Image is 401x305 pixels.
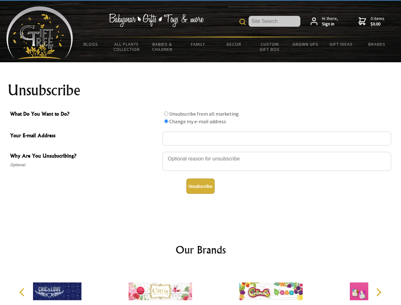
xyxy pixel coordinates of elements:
img: Babyware - Gifts - Toys and more... [6,6,73,59]
button: Next [371,285,385,299]
label: Unsubscribe from all marketing [169,111,239,117]
span: Hi there, [322,16,338,27]
input: What Do You Want to Do? [164,112,168,116]
a: BLOGS [73,37,109,51]
a: Gift Ideas [323,37,359,51]
a: Brands [359,37,395,51]
a: 0 items$0.00 [358,16,384,27]
img: product search [239,19,246,25]
strong: $0.00 [371,21,384,27]
a: Decor [216,37,252,51]
input: Site Search [249,16,300,27]
span: Optional [10,161,159,169]
input: Your E-mail Address [163,132,391,146]
span: Your E-mail Address [10,132,159,141]
a: Family [180,37,216,51]
button: Unsubscribe [186,179,215,194]
a: Grown Ups [287,37,323,51]
button: Previous [16,285,30,299]
a: Babies & Children [144,37,180,56]
textarea: Why Are You Unsubscribing? [163,152,391,171]
span: What Do You Want to Do? [10,110,159,119]
a: Hi there,Sign in [311,16,338,27]
h2: Our Brands [13,242,389,257]
label: Change my e-mail address [169,118,226,125]
input: What Do You Want to Do? [164,119,168,123]
img: Babywear - Gifts - Toys & more [109,14,204,27]
a: Custom Gift Box [252,37,288,56]
span: Why Are You Unsubscribing? [10,152,159,161]
strong: Sign in [322,21,338,27]
h1: Unsubscribe [8,83,394,98]
a: All Plants Collection [109,37,145,56]
span: 0 items [371,16,384,27]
